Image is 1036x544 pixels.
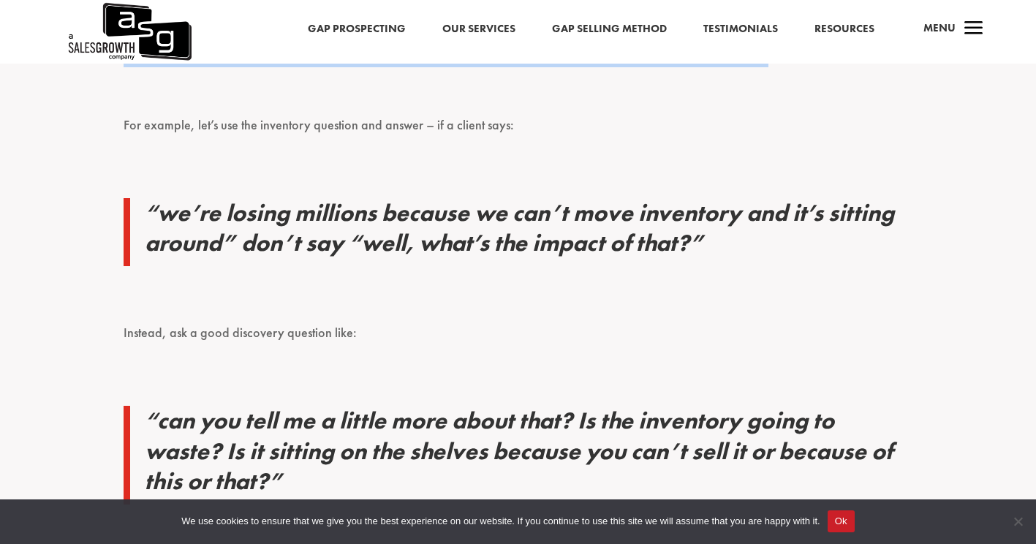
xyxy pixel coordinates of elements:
[703,20,778,39] a: Testimonials
[828,510,855,532] button: Ok
[923,20,956,35] span: Menu
[145,406,913,505] h4: “can you tell me a little more about that? Is the inventory going to waste? Is it sitting on the ...
[1010,514,1025,529] span: No
[814,20,874,39] a: Resources
[145,198,913,267] h4: “we’re losing millions because we can’t move inventory and it’s sitting around” don’t say “well, ...
[442,20,515,39] a: Our Services
[124,322,913,357] p: Instead, ask a good discovery question like:
[181,514,820,529] span: We use cookies to ensure that we give you the best experience on our website. If you continue to ...
[124,115,913,149] p: For example, let’s use the inventory question and answer – if a client says:
[308,20,406,39] a: Gap Prospecting
[183,61,232,73] span: Last Name
[552,20,667,39] a: Gap Selling Method
[959,15,988,44] span: a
